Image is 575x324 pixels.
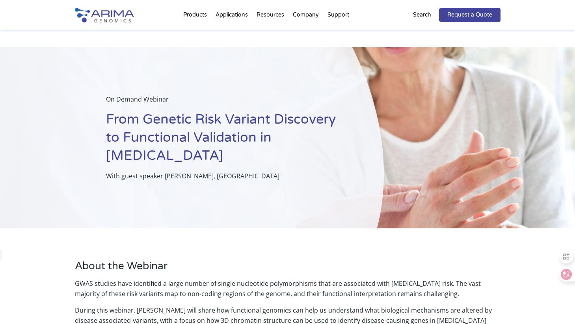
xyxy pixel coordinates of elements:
[106,171,345,181] p: With guest speaker [PERSON_NAME], [GEOGRAPHIC_DATA]
[75,8,134,22] img: Arima-Genomics-logo
[106,111,345,171] h1: From Genetic Risk Variant Discovery to Functional Validation in [MEDICAL_DATA]
[106,94,345,111] p: On Demand Webinar
[413,10,431,20] p: Search
[75,278,501,305] p: GWAS studies have identified a large number of single nucleotide polymorphisms that are associate...
[439,8,501,22] a: Request a Quote
[75,260,501,278] h3: About the Webinar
